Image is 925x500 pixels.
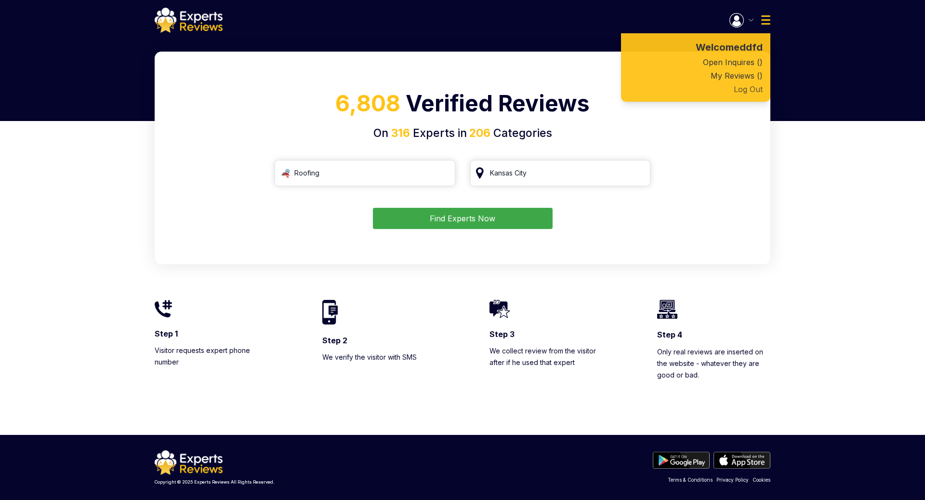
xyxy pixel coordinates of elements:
p: Copyright © 2025 Experts Reviews All Rights Reserved. [155,479,275,486]
p: Visitor requests expert phone number [155,345,268,368]
img: Menu Icon [749,19,753,21]
span: 206 [467,126,490,140]
a: Privacy Policy [716,476,749,484]
input: Search Category [275,160,455,186]
h3: Step 2 [322,335,436,346]
a: Welcome ddfd [621,39,770,55]
h1: Verified Reviews [166,87,759,125]
img: Menu Icon [729,13,744,27]
img: homeIcon3 [489,300,510,318]
img: apple store btn [714,452,770,469]
img: Menu Icon [761,15,770,25]
img: logo [155,450,223,475]
h3: Step 1 [155,328,268,339]
button: Log Out [621,82,770,96]
img: logo [155,8,223,33]
h3: Step 3 [489,329,603,339]
span: 6,808 [335,90,400,117]
span: 316 [391,126,410,140]
img: homeIcon1 [155,300,172,318]
p: Only real reviews are inserted on the website - whatever they are good or bad. [657,346,771,381]
a: Cookies [753,476,770,484]
h3: Step 4 [657,329,771,340]
input: Your City [470,160,651,186]
button: Find Experts Now [373,208,553,229]
a: Terms & Conditions [668,476,713,484]
a: Open Inquires ( ) [621,55,770,69]
h4: On Experts in Categories [166,125,759,142]
p: We collect review from the visitor after if he used that expert [489,345,603,368]
a: My Reviews ( ) [621,69,770,82]
p: We verify the visitor with SMS [322,351,436,363]
img: play store btn [653,452,710,469]
img: homeIcon2 [322,300,338,324]
img: homeIcon4 [657,300,677,319]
